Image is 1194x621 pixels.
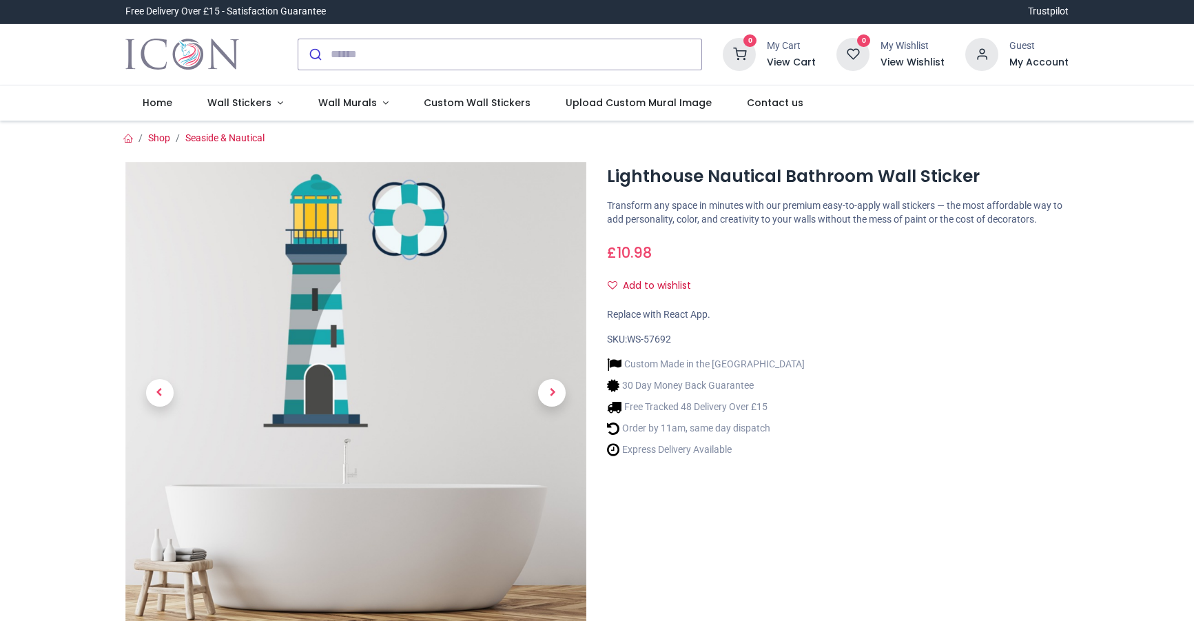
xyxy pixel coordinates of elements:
div: My Cart [767,39,816,53]
div: SKU: [607,333,1069,347]
span: 10.98 [617,243,652,263]
div: Guest [1009,39,1069,53]
a: Wall Stickers [190,85,301,121]
span: Upload Custom Mural Image [566,96,712,110]
span: Contact us [747,96,803,110]
button: Submit [298,39,331,70]
span: Wall Murals [318,96,377,110]
i: Add to wishlist [608,281,617,290]
li: Free Tracked 48 Delivery Over £15 [607,400,805,414]
span: Wall Stickers [207,96,271,110]
a: Logo of Icon Wall Stickers [125,35,239,74]
h1: Lighthouse Nautical Bathroom Wall Sticker [607,165,1069,188]
p: Transform any space in minutes with our premium easy-to-apply wall stickers — the most affordable... [607,199,1069,226]
li: Custom Made in the [GEOGRAPHIC_DATA] [607,357,805,371]
a: Next [517,231,586,554]
li: Express Delivery Available [607,442,805,457]
sup: 0 [743,34,756,48]
div: Free Delivery Over £15 - Satisfaction Guarantee [125,5,326,19]
span: Home [143,96,172,110]
a: Previous [125,231,194,554]
div: Replace with React App. [607,308,1069,322]
span: £ [607,243,652,263]
a: View Cart [767,56,816,70]
span: Custom Wall Stickers [424,96,531,110]
img: Icon Wall Stickers [125,35,239,74]
a: 0 [836,48,869,59]
a: Wall Murals [301,85,406,121]
a: 0 [723,48,756,59]
li: Order by 11am, same day dispatch [607,421,805,436]
a: Seaside & Nautical [185,132,265,143]
a: View Wishlist [881,56,945,70]
li: 30 Day Money Back Guarantee [607,378,805,393]
button: Add to wishlistAdd to wishlist [607,274,703,298]
a: Trustpilot [1028,5,1069,19]
sup: 0 [857,34,870,48]
div: My Wishlist [881,39,945,53]
span: WS-57692 [627,334,671,345]
a: My Account [1009,56,1069,70]
span: Next [538,379,566,407]
span: Previous [146,379,174,407]
a: Shop [148,132,170,143]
